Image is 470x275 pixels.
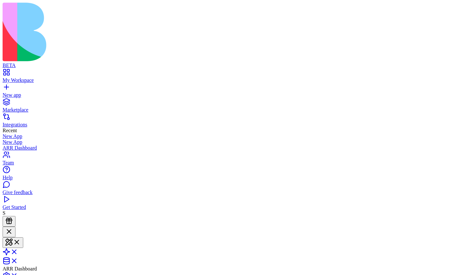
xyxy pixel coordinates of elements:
img: logo [3,3,262,61]
a: Give feedback [3,184,467,195]
a: New App [3,133,467,139]
a: BETA [3,57,467,68]
a: My Workspace [3,72,467,83]
a: Get Started [3,199,467,210]
span: S [3,210,5,216]
a: Integrations [3,116,467,128]
span: Recent [3,128,17,133]
div: Team [3,160,467,166]
span: ARR Dashboard [3,266,37,271]
a: New App [3,139,467,145]
div: Get Started [3,204,467,210]
a: ARR Dashboard [3,145,467,151]
div: Integrations [3,122,467,128]
a: Help [3,169,467,181]
a: Marketplace [3,101,467,113]
div: New app [3,92,467,98]
div: Give feedback [3,190,467,195]
a: Team [3,154,467,166]
div: Help [3,175,467,181]
div: BETA [3,63,467,68]
div: Marketplace [3,107,467,113]
a: New app [3,86,467,98]
div: My Workspace [3,77,467,83]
